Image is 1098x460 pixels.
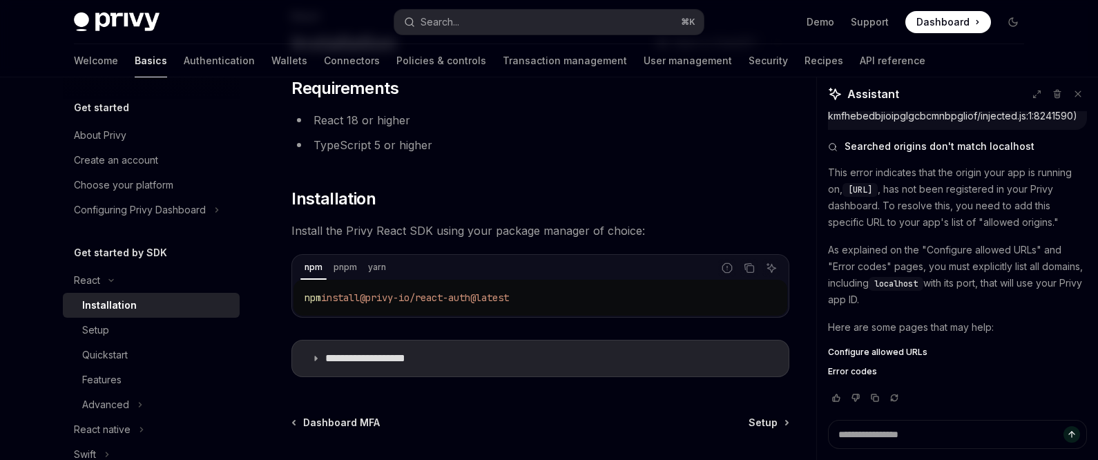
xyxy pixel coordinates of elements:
[74,245,167,261] h5: Get started by SDK
[848,184,872,195] span: [URL]
[828,347,1087,358] a: Configure allowed URLs
[82,372,122,388] div: Features
[74,177,173,193] div: Choose your platform
[63,173,240,198] a: Choose your platform
[421,14,459,30] div: Search...
[1002,11,1024,33] button: Toggle dark mode
[271,44,307,77] a: Wallets
[847,86,899,102] span: Assistant
[740,259,758,277] button: Copy the contents from the code block
[63,392,240,417] button: Toggle Advanced section
[916,15,970,29] span: Dashboard
[291,77,398,99] span: Requirements
[291,135,789,155] li: TypeScript 5 or higher
[82,297,137,314] div: Installation
[905,11,991,33] a: Dashboard
[828,242,1087,308] p: As explained on the "Configure allowed URLs" and "Error codes" pages, you must explicitly list al...
[82,396,129,413] div: Advanced
[63,318,240,343] a: Setup
[324,44,380,77] a: Connectors
[74,202,206,218] div: Configuring Privy Dashboard
[74,127,126,144] div: About Privy
[828,391,845,405] button: Vote that response was good
[886,391,903,405] button: Reload last chat
[828,140,1087,153] button: Searched origins don't match localhost
[74,272,100,289] div: React
[847,391,864,405] button: Vote that response was not good
[828,347,927,358] span: Configure allowed URLs
[63,293,240,318] a: Installation
[74,99,129,116] h5: Get started
[860,44,925,77] a: API reference
[63,123,240,148] a: About Privy
[74,421,131,438] div: React native
[807,15,834,29] a: Demo
[63,268,240,293] button: Toggle React section
[74,44,118,77] a: Welcome
[828,366,877,377] span: Error codes
[321,291,360,304] span: install
[828,366,1087,377] a: Error codes
[718,259,736,277] button: Report incorrect code
[305,291,321,304] span: npm
[184,44,255,77] a: Authentication
[1063,426,1080,443] button: Send message
[63,148,240,173] a: Create an account
[300,259,327,276] div: npm
[63,417,240,442] button: Toggle React native section
[867,391,883,405] button: Copy chat response
[828,164,1087,231] p: This error indicates that the origin your app is running on, , has not been registered in your Pr...
[394,10,704,35] button: Open search
[396,44,486,77] a: Policies & controls
[63,343,240,367] a: Quickstart
[360,291,509,304] span: @privy-io/react-auth@latest
[74,12,160,32] img: dark logo
[291,188,376,210] span: Installation
[63,367,240,392] a: Features
[762,259,780,277] button: Ask AI
[63,198,240,222] button: Toggle Configuring Privy Dashboard section
[828,319,1087,336] p: Here are some pages that may help:
[845,140,1034,153] span: Searched origins don't match localhost
[74,152,158,169] div: Create an account
[82,322,109,338] div: Setup
[503,44,627,77] a: Transaction management
[135,44,167,77] a: Basics
[749,44,788,77] a: Security
[291,221,789,240] span: Install the Privy React SDK using your package manager of choice:
[329,259,361,276] div: pnpm
[82,347,128,363] div: Quickstart
[805,44,843,77] a: Recipes
[851,15,889,29] a: Support
[291,111,789,130] li: React 18 or higher
[364,259,390,276] div: yarn
[681,17,695,28] span: ⌘ K
[828,420,1087,449] textarea: Ask a question...
[644,44,732,77] a: User management
[874,278,918,289] span: localhost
